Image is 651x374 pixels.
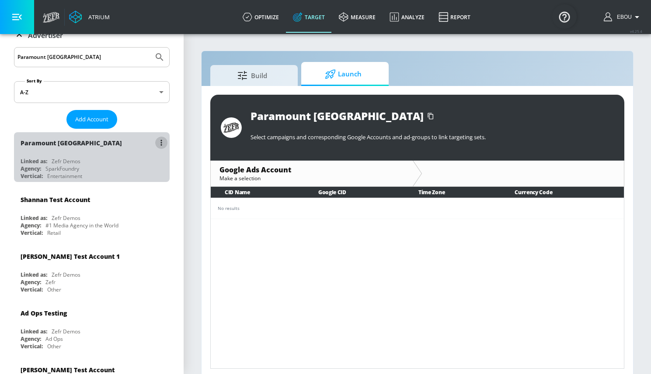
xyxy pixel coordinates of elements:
div: Advertiser [14,23,170,48]
th: CID Name [211,187,304,198]
div: Vertical: [21,172,43,180]
label: Sort By [25,78,44,84]
span: login as: ebou.njie@zefr.com [613,14,632,20]
div: [PERSON_NAME] Test Account [21,366,115,374]
div: Paramount [GEOGRAPHIC_DATA]Linked as:Zefr DemosAgency:SparkFoundryVertical:Entertainment [14,132,170,182]
div: Shannan Test AccountLinked as:Zefr DemosAgency:#1 Media Agency in the WorldVertical:Retail [14,189,170,239]
div: Make a selection [219,175,404,182]
div: [PERSON_NAME] Test Account 1Linked as:Zefr DemosAgency:ZefrVertical:Other [14,246,170,295]
div: Paramount [GEOGRAPHIC_DATA] [251,109,424,123]
div: No results [218,205,617,212]
div: Zefr Demos [52,328,80,335]
div: Linked as: [21,158,47,165]
div: Zefr [45,278,56,286]
div: Agency: [21,278,41,286]
div: Paramount [GEOGRAPHIC_DATA] [21,139,122,147]
div: Atrium [85,13,110,21]
button: Ebou [604,12,642,22]
p: Select campaigns and corresponding Google Accounts and ad-groups to link targeting sets. [251,133,614,141]
div: Linked as: [21,214,47,222]
div: Zefr Demos [52,271,80,278]
div: Shannan Test Account [21,196,90,204]
div: SparkFoundry [45,165,79,172]
p: Advertiser [28,31,63,40]
div: Retail [47,229,61,237]
div: Ad Ops TestingLinked as:Zefr DemosAgency:Ad OpsVertical:Other [14,302,170,352]
div: Zefr Demos [52,214,80,222]
button: Add Account [66,110,117,129]
button: Submit Search [150,48,169,67]
a: Report [432,1,477,33]
div: Linked as: [21,271,47,278]
span: Launch [310,64,376,85]
th: Google CID [304,187,404,198]
a: Target [286,1,332,33]
a: measure [332,1,383,33]
div: Other [47,343,61,350]
input: Search by name [17,51,150,63]
div: Ad Ops [45,335,63,343]
div: Google Ads Account [219,165,404,175]
a: optimize [236,1,286,33]
div: #1 Media Agency in the World [45,222,118,229]
span: Add Account [75,114,108,124]
div: Vertical: [21,229,43,237]
div: Agency: [21,335,41,343]
a: Analyze [383,1,432,33]
div: Google Ads AccountMake a selection [211,161,413,186]
div: [PERSON_NAME] Test Account 1 [21,252,120,261]
div: A-Z [14,81,170,103]
th: Time Zone [404,187,501,198]
div: Linked as: [21,328,47,335]
a: Atrium [69,10,110,24]
div: Vertical: [21,286,43,293]
span: v 4.25.4 [630,29,642,34]
div: Other [47,286,61,293]
span: Build [219,65,285,86]
div: Agency: [21,165,41,172]
div: Agency: [21,222,41,229]
div: Ad Ops Testing [21,309,67,317]
div: Zefr Demos [52,158,80,165]
div: Vertical: [21,343,43,350]
div: Entertainment [47,172,82,180]
th: Currency Code [501,187,624,198]
button: Open Resource Center [552,4,577,29]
